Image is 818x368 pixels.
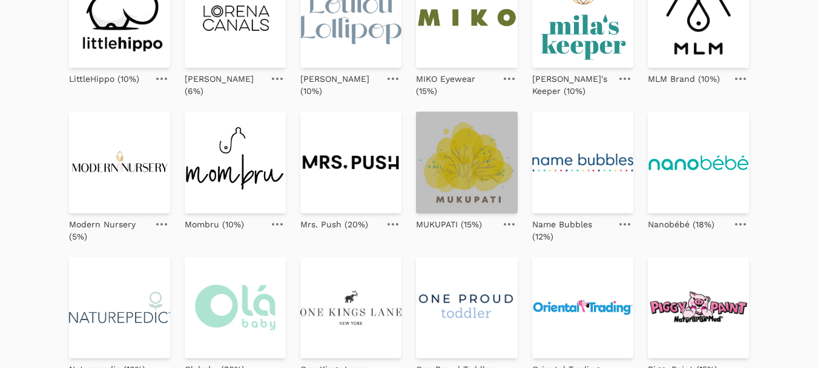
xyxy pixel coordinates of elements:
img: Logo_SHOP_512_x_512_px.png [416,112,517,213]
img: NB_HorizontalMultiColorPrimaryLogo800px.png [532,112,633,213]
p: Mombru (10%) [185,218,244,230]
img: DqL9xZ75xTT0X4d+Wcleyve0pz3taU972tOe9rSnPe1pT3va0572tKc97elz0n8AbyfmJqPXbW8AAAAASUVORK5CYII= [532,257,633,358]
p: [PERSON_NAME]'s Keeper (10%) [532,73,612,97]
p: MUKUPATI (15%) [416,218,482,230]
a: LittleHippo (10%) [69,68,139,85]
img: Transparent_Horizontal_4761f142-cec7-4c5f-a344-b6e8b22cd599_380x.png [300,112,401,213]
img: One_Proud_Toddler_Logo_360x.png [416,257,517,358]
p: Name Bubbles (12%) [532,218,612,243]
img: Mombru_Logo_1.png [185,112,286,213]
p: Nanobébé (18%) [648,218,714,230]
img: Olababy_logo_color_RGB_2021m_f7c64e35-e419-49f9-8a0c-ed2863d41459_1600x.jpg [185,257,286,358]
a: Nanobébé (18%) [648,213,714,230]
p: [PERSON_NAME] (6%) [185,73,264,97]
p: LittleHippo (10%) [69,73,139,85]
a: Modern Nursery (5%) [69,213,148,243]
img: 6371cc6f39109b1d9d1738c3_modern-nursery-logo-space.png [69,112,170,213]
a: Name Bubbles (12%) [532,213,612,243]
a: MIKO Eyewear (15%) [416,68,495,97]
a: Mrs. Push (20%) [300,213,368,230]
img: 632a14bdc9f20b467d0e7f56_download.png [648,257,749,358]
a: MLM Brand (10%) [648,68,720,85]
a: [PERSON_NAME]'s Keeper (10%) [532,68,612,97]
img: Naturepedic_Logo.jpg [69,257,170,358]
a: [PERSON_NAME] (6%) [185,68,264,97]
a: [PERSON_NAME] (10%) [300,68,380,97]
p: Modern Nursery (5%) [69,218,148,243]
img: AYg9PnZMcqi6AAAAAElFTkSuQmCC [300,257,401,358]
img: Nanobebe-Brand-_-Logos-2020_7ad2479a-9866-4b85-91e1-7ca2e57b8844.png [648,112,749,213]
a: MUKUPATI (15%) [416,213,482,230]
p: MIKO Eyewear (15%) [416,73,495,97]
a: Mombru (10%) [185,213,244,230]
p: MLM Brand (10%) [648,73,720,85]
p: [PERSON_NAME] (10%) [300,73,380,97]
p: Mrs. Push (20%) [300,218,368,230]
